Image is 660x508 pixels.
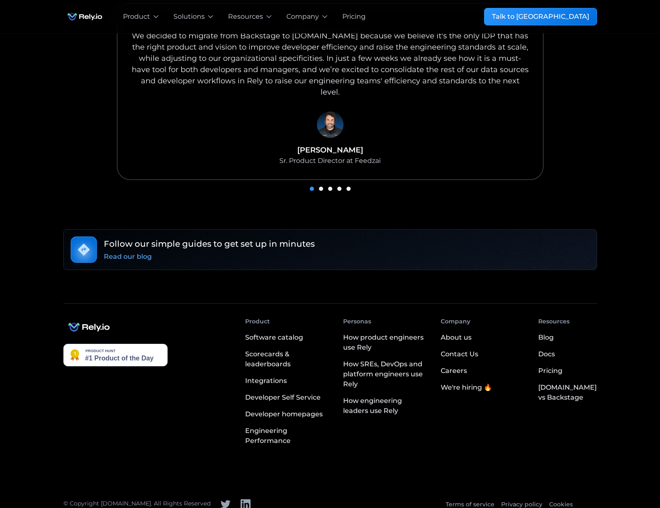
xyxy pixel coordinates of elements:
[63,3,597,194] div: carousel
[538,317,570,326] div: Resources
[441,317,470,326] div: Company
[441,379,492,396] a: We're hiring 🔥
[123,12,150,22] div: Product
[538,366,562,376] div: Pricing
[173,12,205,22] div: Solutions
[328,187,332,191] div: Show slide 3 of 5
[538,363,562,379] a: Pricing
[441,383,492,393] div: We're hiring 🔥
[346,187,351,191] div: Show slide 5 of 5
[279,156,381,166] div: Sr. Product Director at Feedzai
[245,329,329,346] a: Software catalog
[245,406,329,423] a: Developer homepages
[297,145,363,156] div: [PERSON_NAME]
[245,317,270,326] div: Product
[343,359,427,389] div: How SREs, DevOps and platform engineers use Rely
[605,453,648,496] iframe: Chatbot
[228,12,263,22] div: Resources
[441,363,467,379] a: Careers
[245,333,303,343] div: Software catalog
[342,12,366,22] a: Pricing
[538,333,554,343] div: Blog
[441,329,472,346] a: About us
[286,12,319,22] div: Company
[63,8,106,25] img: Rely.io logo
[245,346,329,373] a: Scorecards & leaderboards
[337,187,341,191] div: Show slide 4 of 5
[492,12,589,22] div: Talk to [GEOGRAPHIC_DATA]
[538,349,555,359] div: Docs
[343,393,427,419] a: How engineering leaders use Rely
[538,346,555,363] a: Docs
[538,329,554,346] a: Blog
[131,30,530,98] div: We decided to migrate from Backstage to [DOMAIN_NAME] because we believe it's the only IDP that h...
[245,426,329,446] div: Engineering Performance
[441,349,478,359] div: Contact Us
[441,333,472,343] div: About us
[343,356,427,393] a: How SREs, DevOps and platform engineers use Rely
[245,376,287,386] div: Integrations
[245,423,329,449] a: Engineering Performance
[63,8,106,25] a: home
[441,346,478,363] a: Contact Us
[245,373,329,389] a: Integrations
[104,238,315,250] h6: Follow our simple guides to get set up in minutes
[245,389,329,406] a: Developer Self Service
[484,8,597,25] a: Talk to [GEOGRAPHIC_DATA]
[63,344,168,366] img: Rely.io - The developer portal with an AI assistant you can speak with | Product Hunt
[104,252,152,262] div: Read our blog
[310,187,314,191] div: Show slide 1 of 5
[343,317,371,326] div: Personas
[245,393,321,403] div: Developer Self Service
[343,333,427,353] div: How product engineers use Rely
[245,409,323,419] div: Developer homepages
[538,379,597,406] a: [DOMAIN_NAME] vs Backstage
[63,3,597,180] div: 1 of 5
[441,366,467,376] div: Careers
[538,383,597,403] div: [DOMAIN_NAME] vs Backstage
[63,229,597,270] a: Follow our simple guides to get set up in minutesRead our blog
[319,187,323,191] div: Show slide 2 of 5
[343,396,427,416] div: How engineering leaders use Rely
[343,329,427,356] a: How product engineers use Rely
[245,349,329,369] div: Scorecards & leaderboards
